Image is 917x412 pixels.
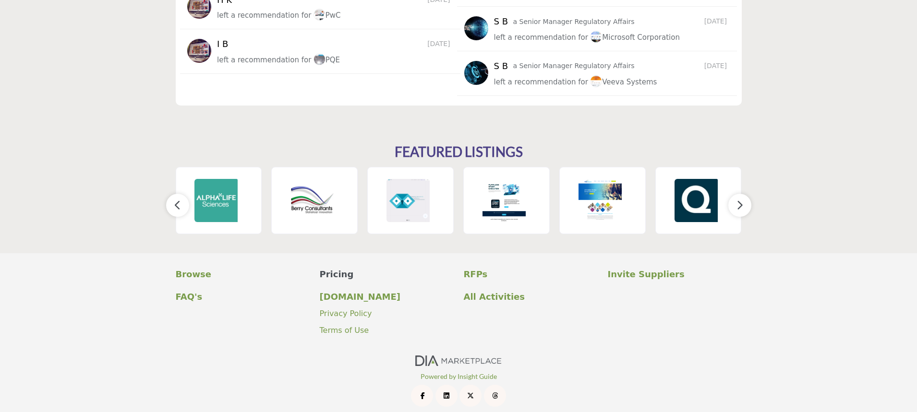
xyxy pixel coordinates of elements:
img: avtar-image [464,16,488,40]
img: image [314,9,326,21]
a: FAQ's [176,290,310,303]
img: No Site Logo [415,355,502,366]
a: Threads Link [484,385,506,407]
img: Qinecsa Solutions [675,179,718,222]
p: a Senior Manager Regulatory Affairs [513,61,635,71]
img: image [590,31,602,43]
span: [DATE] [704,61,730,71]
span: PwC [314,11,341,20]
span: left a recommendation for [217,11,311,20]
a: imagePwC [314,10,341,22]
img: ProofPilot [483,179,526,222]
h5: I B [217,39,234,49]
img: TrialAssure [579,179,622,222]
img: image [314,53,326,65]
a: RFPs [464,268,598,281]
img: avtar-image [464,61,488,85]
h5: S B [494,16,511,27]
a: imagePQE [314,54,340,66]
a: [DOMAIN_NAME] [320,290,454,303]
a: Privacy Policy [320,309,372,318]
a: Browse [176,268,310,281]
a: Pricing [320,268,454,281]
p: a Senior Manager Regulatory Affairs [513,17,635,27]
h5: S B [494,61,511,71]
img: OWLPHARMA Consulting [386,179,430,222]
a: Facebook Link [411,385,433,407]
a: Terms of Use [320,326,369,335]
span: [DATE] [704,16,730,26]
span: PQE [314,56,340,64]
span: Microsoft Corporation [590,33,680,42]
span: [DATE] [427,39,453,49]
a: imageMicrosoft Corporation [590,32,680,44]
span: left a recommendation for [217,56,311,64]
h2: FEATURED LISTINGS [395,144,523,160]
a: Twitter Link [459,385,482,407]
span: Veeva Systems [590,78,657,86]
a: LinkedIn Link [435,385,458,407]
img: AlphaLife Sciences [194,179,238,222]
img: image [590,75,602,87]
a: Powered by Insight Guide [421,372,497,380]
span: left a recommendation for [494,33,588,42]
a: imageVeeva Systems [590,76,657,88]
span: left a recommendation for [494,78,588,86]
img: Berry Consultants [290,179,334,222]
img: avtar-image [187,39,211,63]
a: Invite Suppliers [608,268,742,281]
a: All Activities [464,290,598,303]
